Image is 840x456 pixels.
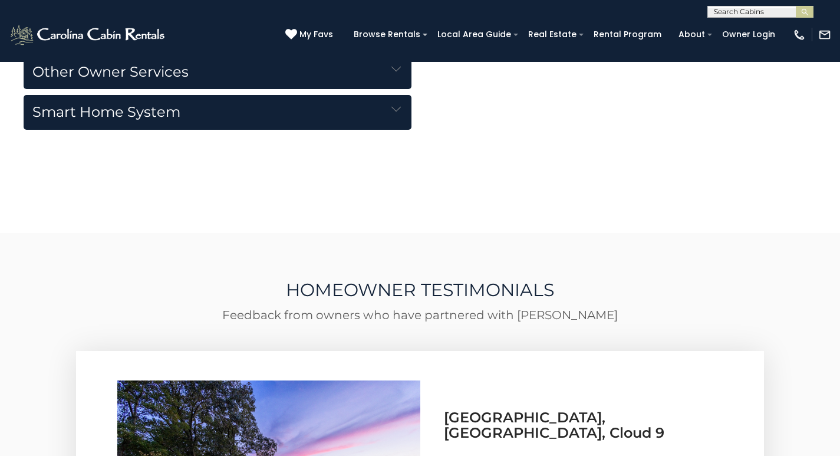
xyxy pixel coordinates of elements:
img: phone-regular-white.png [793,28,806,41]
img: White-1-2.png [9,23,168,47]
a: Browse Rentals [348,25,426,44]
h5: Smart Home System [24,95,411,129]
h2: Homeowner Testimonials [76,234,764,300]
a: Rental Program [588,25,667,44]
a: Local Area Guide [431,25,517,44]
img: down-arrow-card.svg [391,64,401,74]
p: Feedback from owners who have partnered with [PERSON_NAME] [152,309,689,322]
h5: Other Owner Services [24,55,411,89]
h3: [GEOGRAPHIC_DATA], [GEOGRAPHIC_DATA], Cloud 9 [444,410,723,441]
img: mail-regular-white.png [818,28,831,41]
a: Real Estate [522,25,582,44]
img: down-arrow-card.svg [391,104,401,114]
span: My Favs [299,28,333,41]
a: My Favs [285,28,336,41]
a: Owner Login [716,25,781,44]
a: About [673,25,711,44]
